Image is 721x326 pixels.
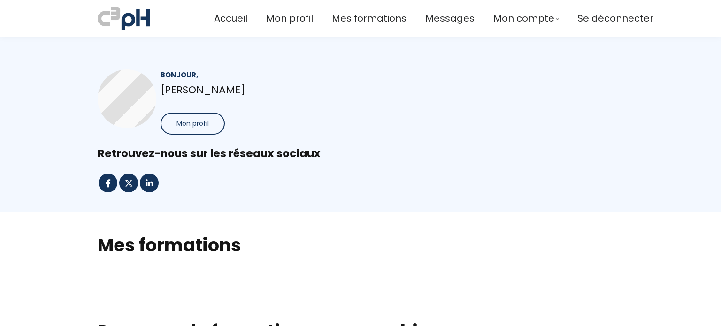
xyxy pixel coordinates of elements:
[98,233,623,257] h2: Mes formations
[176,119,209,129] span: Mon profil
[161,69,345,80] div: Bonjour,
[98,146,623,161] div: Retrouvez-nous sur les réseaux sociaux
[98,5,150,32] img: a70bc7685e0efc0bd0b04b3506828469.jpeg
[214,11,247,26] a: Accueil
[161,113,225,135] button: Mon profil
[425,11,475,26] a: Messages
[577,11,653,26] a: Se déconnecter
[266,11,313,26] a: Mon profil
[332,11,407,26] a: Mes formations
[161,82,345,98] p: [PERSON_NAME]
[493,11,554,26] span: Mon compte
